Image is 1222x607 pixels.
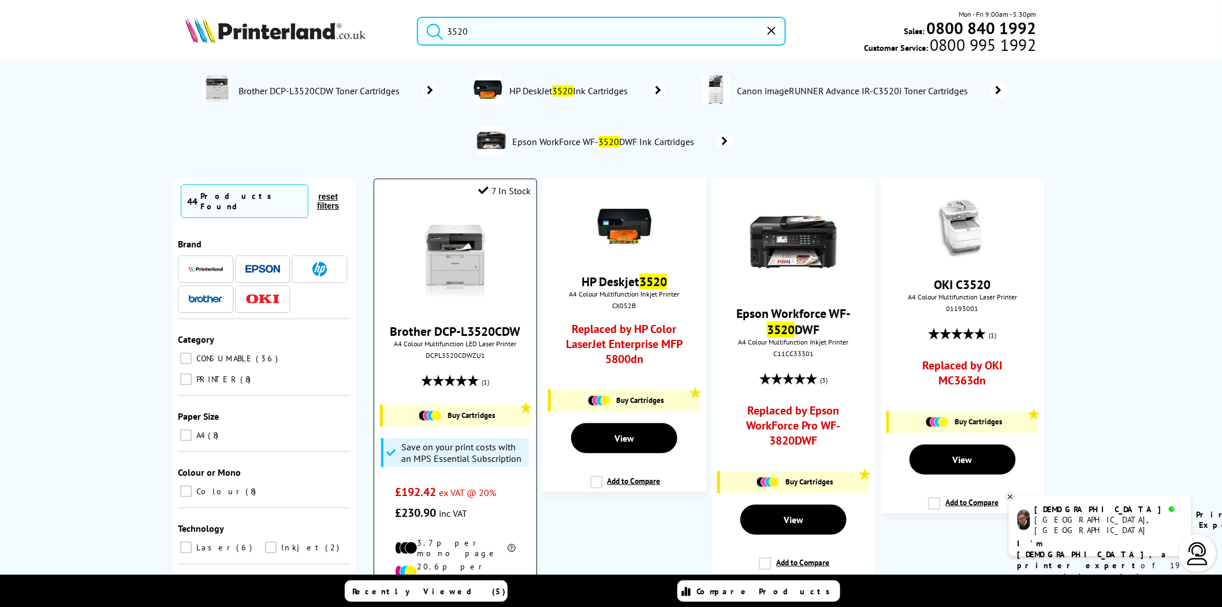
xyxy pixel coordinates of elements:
[308,191,348,211] button: reset filters
[733,403,855,454] a: Replaced by Epson WorkForce Pro WF-3820DWF
[820,369,828,391] span: (3)
[412,217,498,303] img: brother-DCP-L3520CDW-front-small.jpg
[478,185,531,197] div: 7 In Stock
[571,423,677,453] a: View
[736,85,972,97] span: Canon imageRUNNER Advance IR-C3520i Toner Cartridges
[236,542,255,553] span: 6
[345,580,508,602] a: Recently Viewed (5)
[702,75,731,104] img: C3520i-conspage.jpg
[784,514,803,525] span: View
[928,39,1036,50] span: 0800 995 1992
[617,395,664,405] span: Buy Cartridges
[904,25,925,36] span: Sales:
[395,505,436,520] span: £230.90
[390,323,520,339] a: Brother DCP-L3520CDW
[696,586,836,597] span: Compare Products
[389,410,525,421] a: Buy Cartridges
[193,486,244,497] span: Colour
[1018,538,1170,571] b: I'm [DEMOGRAPHIC_DATA], a printer expert
[553,85,573,97] mark: 3520
[588,395,611,406] img: Cartridges
[928,497,999,519] label: Add to Compare
[889,304,1035,313] div: 01193001
[193,542,235,553] span: Laser
[237,75,439,106] a: Brother DCP-L3520CDW Toner Cartridges
[895,417,1033,427] a: Buy Cartridges
[178,238,202,250] span: Brand
[265,542,277,553] input: Inkjet 2
[750,199,837,286] img: epswf3520land.jpg
[677,580,840,602] a: Compare Products
[767,321,795,338] mark: 3520
[188,295,223,303] img: Brother
[180,353,192,364] input: CONSUMABLE 36
[188,266,223,272] img: Printerland
[910,445,1016,475] a: View
[185,17,366,43] img: Printerland Logo
[477,126,506,155] img: C11CC33301-conspage.jpg
[256,353,281,364] span: 36
[193,430,207,441] span: A4
[582,273,667,290] a: HP Deskjet3520
[395,538,516,558] li: 3.7p per mono page
[193,353,255,364] span: CONSUMABLE
[178,467,241,478] span: Colour or Mono
[208,430,221,441] span: 8
[759,557,829,579] label: Add to Compare
[178,334,214,345] span: Category
[989,324,997,346] span: (1)
[448,410,495,420] span: Buy Cartridges
[726,477,863,487] a: Buy Cartridges
[419,410,442,421] img: Cartridges
[474,75,502,104] img: CX052B-conspage.jpg
[901,358,1023,394] a: Replaced by OKI MC363dn
[1035,504,1182,515] div: [DEMOGRAPHIC_DATA]
[614,432,634,444] span: View
[482,371,489,393] span: (1)
[200,191,302,212] div: Products Found
[864,39,1036,53] span: Customer Service:
[1035,515,1182,535] div: [GEOGRAPHIC_DATA], [GEOGRAPHIC_DATA]
[955,417,1002,427] span: Buy Cartridges
[203,75,232,104] img: DCP-L3520CDW-deptimage.jpg
[352,586,506,597] span: Recently Viewed (5)
[959,9,1037,20] span: Mon - Fri 9:00am - 5:30pm
[512,126,734,157] a: Epson WorkForce WF-3520DWF Ink Cartridges
[193,374,239,384] span: PRINTER
[720,349,866,358] div: C11CC33301
[551,301,697,310] div: CX052B
[934,199,992,257] img: c3520web.jpg
[180,542,192,553] input: Laser 6
[180,430,192,441] input: A4 8
[325,542,342,553] span: 2
[1018,538,1183,604] p: of 19 years! I can help you choose the right product
[380,339,531,348] span: A4 Colour Multifunction LED Laser Printer
[395,561,516,582] li: 20.6p per colour page
[187,195,198,207] span: 44
[886,293,1038,301] span: A4 Colour Multifunction Laser Printer
[185,17,402,45] a: Printerland Logo
[785,477,833,487] span: Buy Cartridges
[639,273,667,290] mark: 3520
[953,454,973,465] span: View
[548,290,700,298] span: A4 Colour Multifunction Inkjet Printer
[564,321,685,372] a: Replaced by HP Color LaserJet Enterprise MFP 5800dn
[383,351,528,360] div: DCPL3520CDWZU1
[240,374,254,384] span: 8
[740,505,847,535] a: View
[736,305,851,338] a: Epson Workforce WF-3520DWF
[237,85,404,97] span: Brother DCP-L3520CDW Toner Cartridges
[278,542,324,553] span: Inkjet
[417,17,786,46] input: Search prod
[245,294,280,304] img: OKI
[395,484,436,499] span: £192.42
[180,373,192,385] input: PRINTER 8
[508,75,667,106] a: HP DeskJet3520Ink Cartridges
[1018,510,1030,530] img: chris-livechat.png
[736,75,1008,106] a: Canon imageRUNNER Advance IR-C3520i Toner Cartridges
[925,23,1037,34] a: 0800 840 1992
[590,476,661,498] label: Add to Compare
[1186,542,1209,565] img: user-headset-light.svg
[557,395,694,406] a: Buy Cartridges
[439,487,496,498] span: ex VAT @ 20%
